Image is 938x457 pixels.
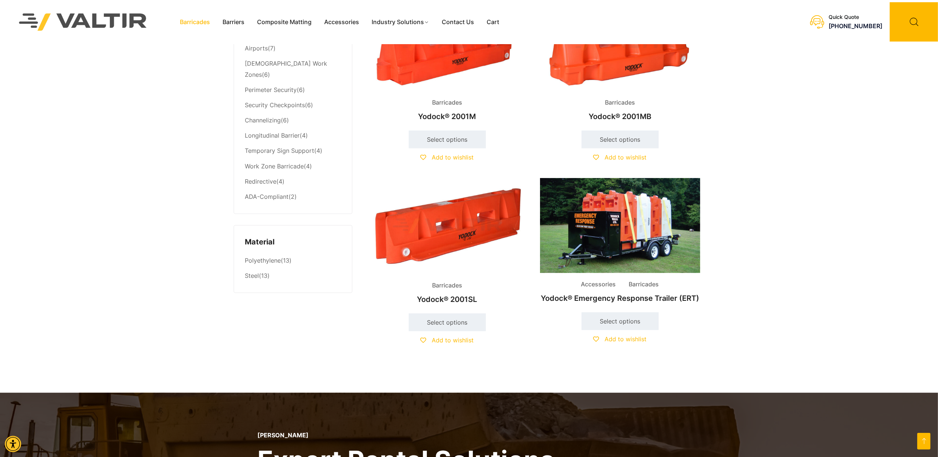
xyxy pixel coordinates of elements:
[5,436,21,452] div: Accessibility Menu
[251,17,318,28] a: Composite Matting
[623,279,665,290] span: Barricades
[367,178,527,308] a: BarricadesYodock® 2001SL
[245,253,341,269] li: (13)
[245,132,300,139] a: Longitudinal Barrier
[245,144,341,159] li: (4)
[593,154,647,161] a: Add to wishlist
[245,174,341,189] li: (4)
[216,17,251,28] a: Barriers
[245,82,341,98] li: (6)
[829,22,882,30] a: call (888) 496-3625
[829,14,882,20] div: Quick Quote
[605,335,647,343] span: Add to wishlist
[409,313,486,331] a: Select options for “Yodock® 2001SL”
[245,86,297,93] a: Perimeter Security
[245,60,328,78] a: [DEMOGRAPHIC_DATA] Work Zones
[318,17,365,28] a: Accessories
[245,147,315,154] a: Temporary Sign Support
[599,97,641,108] span: Barricades
[582,312,659,330] a: Select options for “Yodock® Emergency Response Trailer (ERT)”
[245,269,341,282] li: (13)
[245,128,341,144] li: (4)
[540,290,700,306] h2: Yodock® Emergency Response Trailer (ERT)
[582,131,659,148] a: Select options for “Yodock® 2001MB”
[245,41,341,56] li: (7)
[245,237,341,248] h4: Material
[245,56,341,82] li: (6)
[409,131,486,148] a: Select options for “Yodock® 2001M”
[432,336,474,344] span: Add to wishlist
[605,154,647,161] span: Add to wishlist
[917,433,931,450] a: Open this option
[174,17,216,28] a: Barricades
[427,97,468,108] span: Barricades
[540,108,700,125] h2: Yodock® 2001MB
[245,101,305,109] a: Security Checkpoints
[245,45,268,52] a: Airports
[245,257,281,264] a: Polyethylene
[593,335,647,343] a: Add to wishlist
[367,178,527,274] img: Barricades
[432,154,474,161] span: Add to wishlist
[365,17,435,28] a: Industry Solutions
[245,189,341,203] li: (2)
[245,272,259,279] a: Steel
[245,159,341,174] li: (4)
[540,178,700,306] a: Accessories BarricadesYodock® Emergency Response Trailer (ERT)
[245,98,341,113] li: (6)
[258,432,555,439] p: [PERSON_NAME]
[435,17,480,28] a: Contact Us
[480,17,506,28] a: Cart
[245,178,277,185] a: Redirective
[245,116,281,124] a: Channelizing
[576,279,622,290] span: Accessories
[540,178,700,273] img: Accessories
[245,162,304,170] a: Work Zone Barricade
[421,336,474,344] a: Add to wishlist
[367,291,527,308] h2: Yodock® 2001SL
[427,280,468,291] span: Barricades
[245,193,289,200] a: ADA-Compliant
[367,108,527,125] h2: Yodock® 2001M
[421,154,474,161] a: Add to wishlist
[245,113,341,128] li: (6)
